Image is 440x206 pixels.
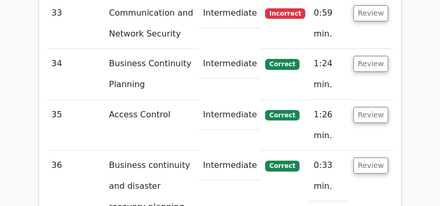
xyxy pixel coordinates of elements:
[105,100,199,151] td: Access Control
[265,161,299,171] span: Correct
[265,59,299,69] span: Correct
[310,49,349,100] td: 1:24 min.
[265,8,305,19] span: Incorrect
[353,107,389,123] button: Review
[265,110,299,120] span: Correct
[199,151,261,180] td: Intermediate
[199,100,261,130] td: Intermediate
[47,49,105,100] td: 34
[310,151,349,201] td: 0:33 min.
[47,100,105,151] td: 35
[199,49,261,79] td: Intermediate
[353,157,389,174] button: Review
[105,49,199,100] td: Business Continuity Planning
[353,56,389,72] button: Review
[353,5,389,21] button: Review
[310,100,349,151] td: 1:26 min.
